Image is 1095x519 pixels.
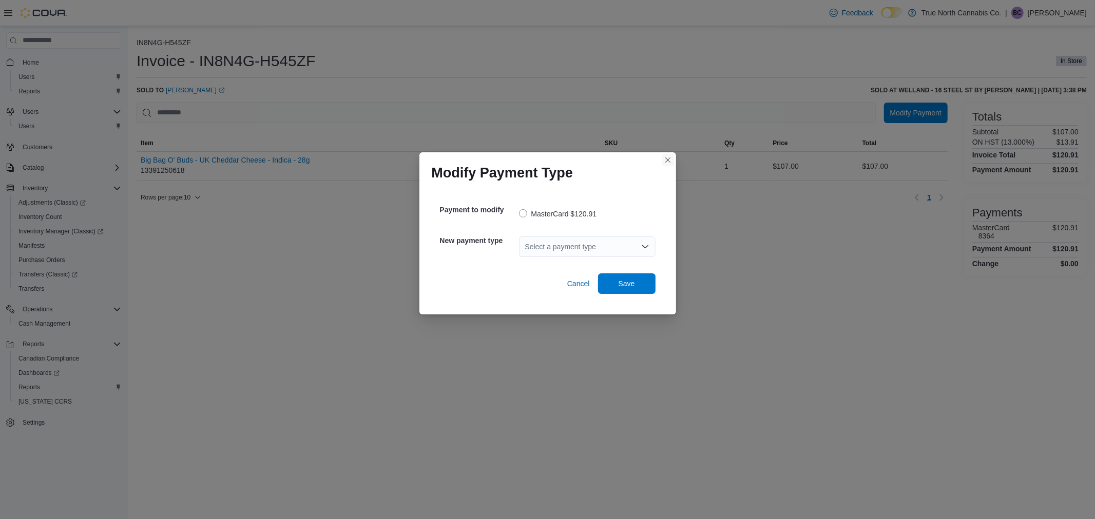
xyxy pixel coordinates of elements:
button: Cancel [563,273,594,294]
span: Save [619,278,635,289]
h1: Modify Payment Type [432,165,573,181]
button: Closes this modal window [662,154,674,166]
button: Save [598,273,656,294]
input: Accessible screen reader label [525,241,526,253]
h5: New payment type [440,230,517,251]
span: Cancel [567,278,590,289]
label: MasterCard $120.91 [519,208,597,220]
button: Open list of options [641,243,649,251]
h5: Payment to modify [440,199,517,220]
